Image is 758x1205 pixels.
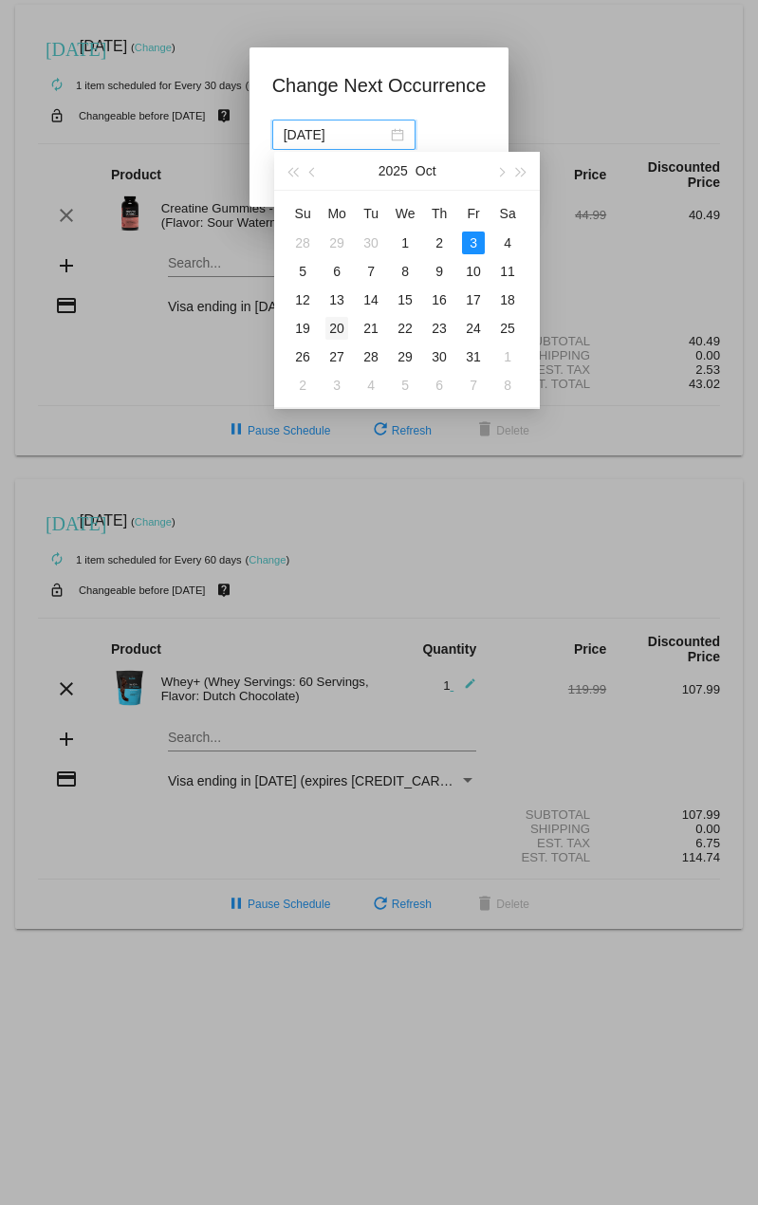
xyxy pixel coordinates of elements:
th: Wed [388,198,422,229]
td: 10/15/2025 [388,286,422,314]
div: 1 [394,232,416,254]
td: 10/2/2025 [422,229,456,257]
div: 10 [462,260,485,283]
div: 7 [462,374,485,397]
td: 10/20/2025 [320,314,354,343]
button: 2025 [379,152,408,190]
td: 10/31/2025 [456,343,490,371]
td: 10/6/2025 [320,257,354,286]
td: 9/29/2025 [320,229,354,257]
td: 10/7/2025 [354,257,388,286]
td: 10/4/2025 [490,229,525,257]
td: 10/25/2025 [490,314,525,343]
td: 10/22/2025 [388,314,422,343]
div: 30 [360,232,382,254]
td: 10/30/2025 [422,343,456,371]
td: 11/7/2025 [456,371,490,399]
div: 12 [291,288,314,311]
div: 25 [496,317,519,340]
button: Next month (PageDown) [490,152,510,190]
td: 10/28/2025 [354,343,388,371]
div: 26 [291,345,314,368]
div: 28 [291,232,314,254]
td: 9/28/2025 [286,229,320,257]
div: 3 [462,232,485,254]
div: 27 [325,345,348,368]
div: 23 [428,317,451,340]
th: Sat [490,198,525,229]
div: 13 [325,288,348,311]
button: Last year (Control + left) [282,152,303,190]
div: 8 [394,260,416,283]
div: 17 [462,288,485,311]
th: Fri [456,198,490,229]
div: 31 [462,345,485,368]
div: 3 [325,374,348,397]
th: Mon [320,198,354,229]
th: Thu [422,198,456,229]
td: 10/1/2025 [388,229,422,257]
h1: Change Next Occurrence [272,70,487,101]
button: Update [272,161,356,195]
button: Next year (Control + right) [511,152,532,190]
div: 8 [496,374,519,397]
div: 9 [428,260,451,283]
td: 10/10/2025 [456,257,490,286]
div: 21 [360,317,382,340]
th: Sun [286,198,320,229]
td: 10/16/2025 [422,286,456,314]
div: 15 [394,288,416,311]
div: 5 [394,374,416,397]
td: 10/23/2025 [422,314,456,343]
td: 11/4/2025 [354,371,388,399]
div: 11 [496,260,519,283]
div: 6 [325,260,348,283]
button: Oct [416,152,436,190]
div: 30 [428,345,451,368]
td: 10/9/2025 [422,257,456,286]
div: 14 [360,288,382,311]
div: 16 [428,288,451,311]
td: 10/19/2025 [286,314,320,343]
td: 10/8/2025 [388,257,422,286]
td: 10/21/2025 [354,314,388,343]
td: 10/12/2025 [286,286,320,314]
div: 28 [360,345,382,368]
div: 4 [360,374,382,397]
td: 10/24/2025 [456,314,490,343]
td: 10/29/2025 [388,343,422,371]
td: 10/13/2025 [320,286,354,314]
td: 11/1/2025 [490,343,525,371]
div: 2 [291,374,314,397]
td: 10/14/2025 [354,286,388,314]
td: 10/17/2025 [456,286,490,314]
div: 29 [325,232,348,254]
div: 5 [291,260,314,283]
td: 11/3/2025 [320,371,354,399]
div: 20 [325,317,348,340]
div: 2 [428,232,451,254]
div: 7 [360,260,382,283]
div: 29 [394,345,416,368]
td: 11/6/2025 [422,371,456,399]
div: 24 [462,317,485,340]
td: 10/18/2025 [490,286,525,314]
td: 11/5/2025 [388,371,422,399]
td: 10/5/2025 [286,257,320,286]
div: 22 [394,317,416,340]
input: Select date [284,124,387,145]
div: 4 [496,232,519,254]
div: 18 [496,288,519,311]
td: 9/30/2025 [354,229,388,257]
div: 1 [496,345,519,368]
td: 11/8/2025 [490,371,525,399]
div: 6 [428,374,451,397]
div: 19 [291,317,314,340]
th: Tue [354,198,388,229]
td: 10/11/2025 [490,257,525,286]
button: Previous month (PageUp) [304,152,324,190]
td: 11/2/2025 [286,371,320,399]
td: 10/3/2025 [456,229,490,257]
td: 10/26/2025 [286,343,320,371]
td: 10/27/2025 [320,343,354,371]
